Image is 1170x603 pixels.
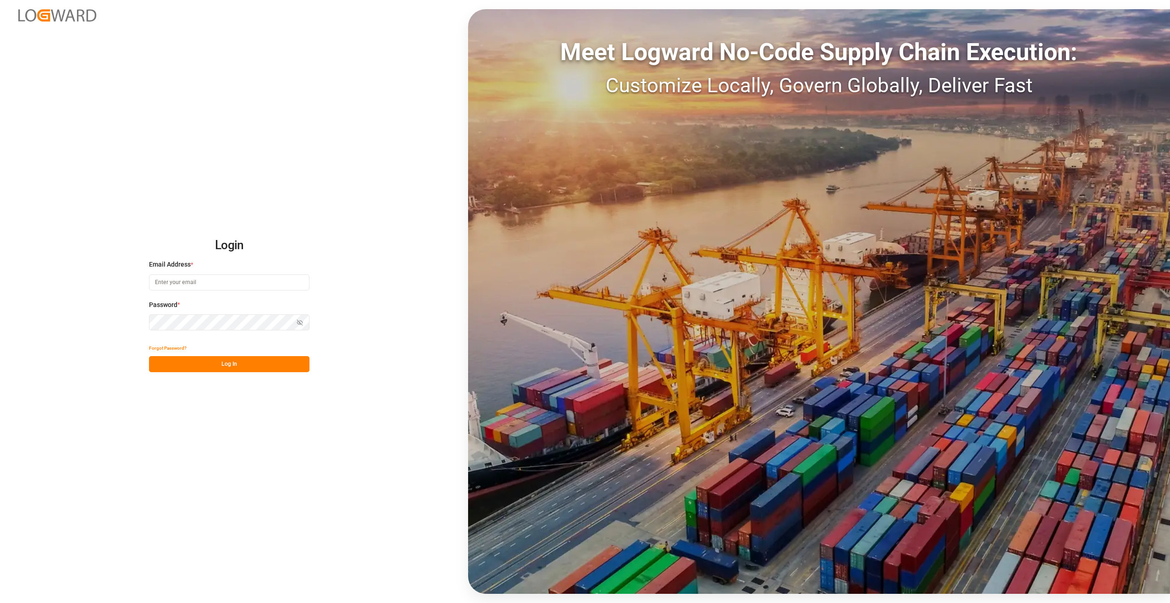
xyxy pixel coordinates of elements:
div: Customize Locally, Govern Globally, Deliver Fast [468,70,1170,100]
h2: Login [149,231,309,260]
span: Email Address [149,260,191,269]
button: Log In [149,356,309,372]
span: Password [149,300,177,310]
input: Enter your email [149,274,309,290]
button: Forgot Password? [149,340,187,356]
div: Meet Logward No-Code Supply Chain Execution: [468,34,1170,70]
img: Logward_new_orange.png [18,9,96,22]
